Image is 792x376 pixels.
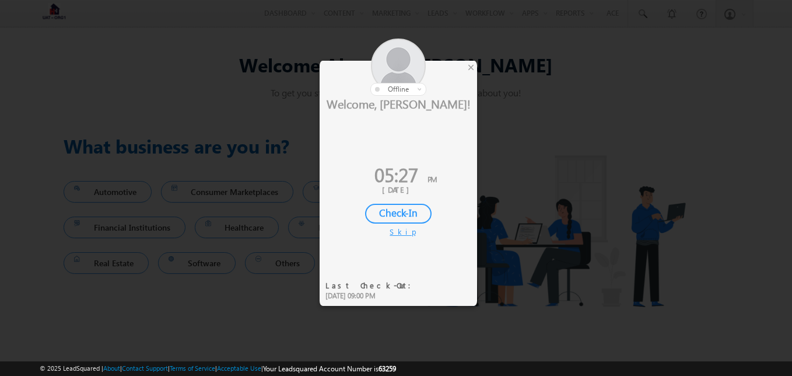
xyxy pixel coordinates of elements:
[390,227,407,237] div: Skip
[388,85,409,93] span: offline
[170,364,215,372] a: Terms of Service
[328,184,468,195] div: [DATE]
[320,96,477,111] div: Welcome, [PERSON_NAME]!
[365,204,432,224] div: Check-In
[263,364,396,373] span: Your Leadsquared Account Number is
[325,280,418,291] div: Last Check-Out:
[427,174,437,184] span: PM
[217,364,261,372] a: Acceptable Use
[325,291,418,301] div: [DATE] 09:00 PM
[465,61,477,74] div: ×
[374,161,418,187] span: 05:27
[103,364,120,372] a: About
[379,364,396,373] span: 63259
[40,363,396,374] span: © 2025 LeadSquared | | | | |
[122,364,168,372] a: Contact Support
